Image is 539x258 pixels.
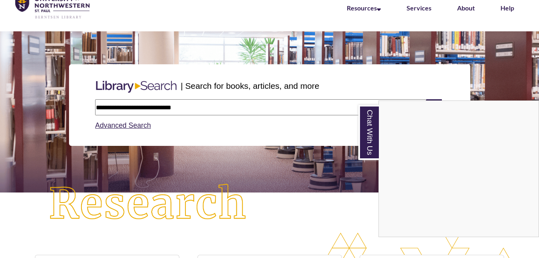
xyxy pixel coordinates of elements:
[500,4,514,12] a: Help
[358,105,379,160] a: Chat With Us
[347,4,381,12] a: Resources
[379,101,539,237] iframe: Chat Widget
[457,4,475,12] a: About
[378,100,539,237] div: Chat With Us
[407,4,431,12] a: Services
